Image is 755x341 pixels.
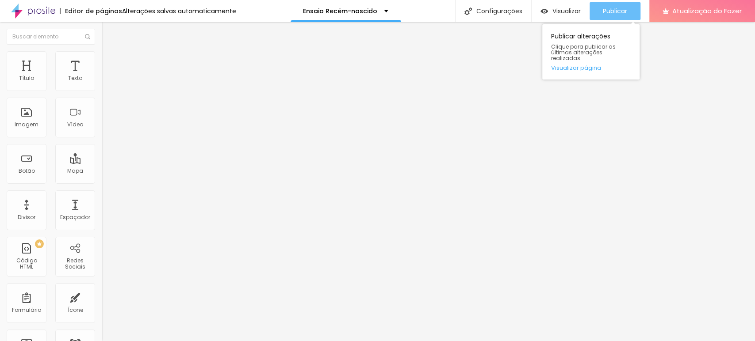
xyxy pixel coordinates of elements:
font: Texto [68,74,82,82]
input: Buscar elemento [7,29,95,45]
button: Publicar [590,2,640,20]
font: Formulário [12,306,41,314]
font: Configurações [476,7,522,15]
font: Redes Sociais [65,257,85,270]
font: Divisor [18,213,35,221]
font: Código HTML [16,257,37,270]
font: Espaçador [60,213,90,221]
a: Visualizar página [551,65,631,71]
font: Vídeo [67,121,83,128]
img: Ícone [85,34,90,39]
font: Publicar [603,7,627,15]
font: Clique para publicar as últimas alterações realizadas [551,43,616,62]
font: Visualizar [552,7,581,15]
font: Visualizar página [551,64,601,72]
img: Ícone [464,8,472,15]
font: Editor de páginas [65,7,122,15]
font: Ícone [68,306,83,314]
button: Visualizar [532,2,590,20]
font: Ensaio Recém-nascido [303,7,377,15]
font: Publicar alterações [551,32,610,41]
font: Botão [19,167,35,174]
img: view-1.svg [540,8,548,15]
font: Atualização do Fazer [672,6,742,15]
font: Mapa [67,167,83,174]
font: Alterações salvas automaticamente [122,7,236,15]
font: Título [19,74,34,82]
font: Imagem [15,121,38,128]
